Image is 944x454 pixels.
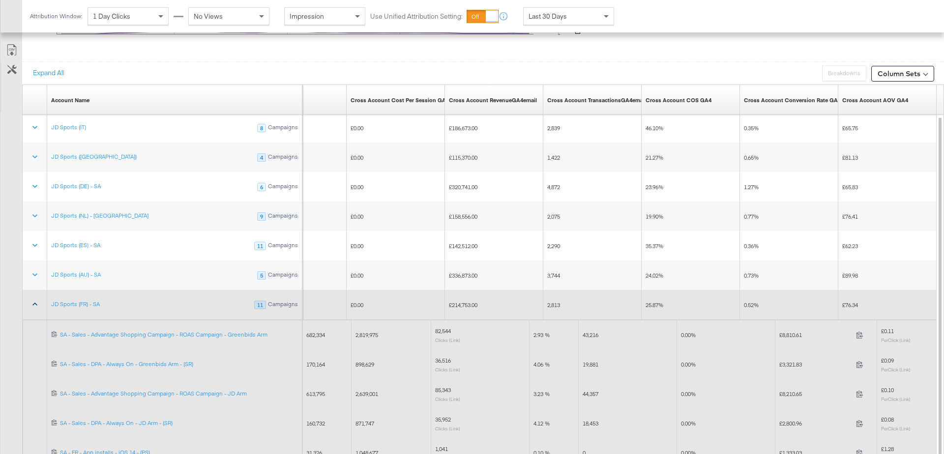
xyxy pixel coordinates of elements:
[547,183,560,191] span: 4,872
[881,386,894,394] span: £0.10
[779,361,852,368] span: £3,321.83
[290,12,324,21] span: Impression
[646,183,663,191] span: 23.96%
[267,212,298,221] div: Campaigns
[547,242,560,250] span: 2,290
[779,331,852,339] span: £8,810.61
[435,426,460,431] sub: Clicks (Link)
[744,242,759,250] span: 0.36%
[351,183,363,191] span: £0.00
[779,390,852,397] span: £8,210.65
[449,301,477,309] span: £214,753.00
[881,445,894,453] span: £1.28
[351,301,363,309] span: £0.00
[646,213,663,220] span: 19.90%
[93,12,130,21] span: 1 Day Clicks
[547,96,646,104] div: Cross Account TransactionsGA4email
[351,213,363,220] span: £0.00
[355,361,374,368] span: 898,629
[533,331,550,339] span: 2.93 %
[881,357,894,364] span: £0.09
[51,300,100,308] a: JD Sports (FR) - SA
[435,396,460,402] sub: Clicks (Link)
[51,182,101,190] a: JD Sports (DE) - SA
[744,213,759,220] span: 0.77%
[842,301,858,309] span: £76.34
[681,390,696,397] span: 0.00%
[435,445,448,453] span: 1,041
[842,183,858,191] span: £65.83
[547,154,560,161] span: 1,422
[306,331,325,339] span: 682,334
[583,361,598,368] span: 19,881
[533,361,550,368] span: 4.06 %
[583,390,598,397] span: 44,357
[267,124,298,133] div: Campaigns
[646,242,663,250] span: 35.37%
[306,361,325,368] span: 170,164
[435,327,451,335] span: 82,544
[842,124,858,132] span: £65.75
[254,242,266,251] div: 11
[881,426,911,431] sub: Per Click (Link)
[351,124,363,132] span: £0.00
[744,183,759,191] span: 1.27%
[370,12,463,21] label: Use Unified Attribution Setting:
[306,390,325,397] span: 613,795
[267,153,298,162] div: Campaigns
[583,331,598,339] span: 43,216
[646,96,711,104] a: Cross Account COS GA4
[744,272,759,279] span: 0.73%
[681,420,696,427] span: 0.00%
[744,154,759,161] span: 0.65%
[449,96,537,104] a: Describe this metric
[257,183,266,192] div: 6
[51,212,148,220] a: JD Sports (NL) - [GEOGRAPHIC_DATA]
[744,301,759,309] span: 0.52%
[60,419,298,427] a: SA - Sales - DPA - Always On - JD Arm - (SR)
[681,331,696,339] span: 0.00%
[355,331,378,339] span: 2,819,975
[646,272,663,279] span: 24.02%
[881,396,911,402] sub: Per Click (Link)
[744,96,841,104] div: Cross Account Conversion Rate GA4
[351,242,363,250] span: £0.00
[881,367,911,372] sub: Per Click (Link)
[646,124,663,132] span: 46.10%
[267,183,298,192] div: Campaigns
[547,213,560,220] span: 2,075
[257,271,266,280] div: 5
[51,96,89,104] a: Your ad account name
[60,331,298,339] a: SA - Sales - Advantage Shopping Campaign - ROAS Campaign - Greenbids Arm
[881,327,894,335] span: £0.11
[267,242,298,251] div: Campaigns
[744,124,759,132] span: 0.35%
[254,301,266,310] div: 11
[533,390,550,397] span: 3.23 %
[51,153,137,161] a: JD Sports ([GEOGRAPHIC_DATA])
[51,271,101,279] a: JD Sports (AU) - SA
[449,96,537,104] div: Cross Account RevenueGA4email
[257,153,266,162] div: 4
[449,272,477,279] span: £336,873.00
[355,390,378,397] span: 2,639,001
[547,272,560,279] span: 3,744
[681,361,696,368] span: 0.00%
[842,272,858,279] span: £89.98
[267,301,298,310] div: Campaigns
[842,242,858,250] span: £62.23
[871,66,934,82] button: Column Sets
[26,64,71,82] button: Expand All
[779,420,852,427] span: £2,800.96
[257,212,266,221] div: 9
[351,96,449,104] a: Cross Account Cost Per Session GA4
[842,213,858,220] span: £76.41
[355,420,374,427] span: 871,747
[435,367,460,372] sub: Clicks (Link)
[842,96,908,104] div: Cross Account AOV GA4
[547,301,560,309] span: 2,813
[533,420,550,427] span: 4.12 %
[449,242,477,250] span: £142,512.00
